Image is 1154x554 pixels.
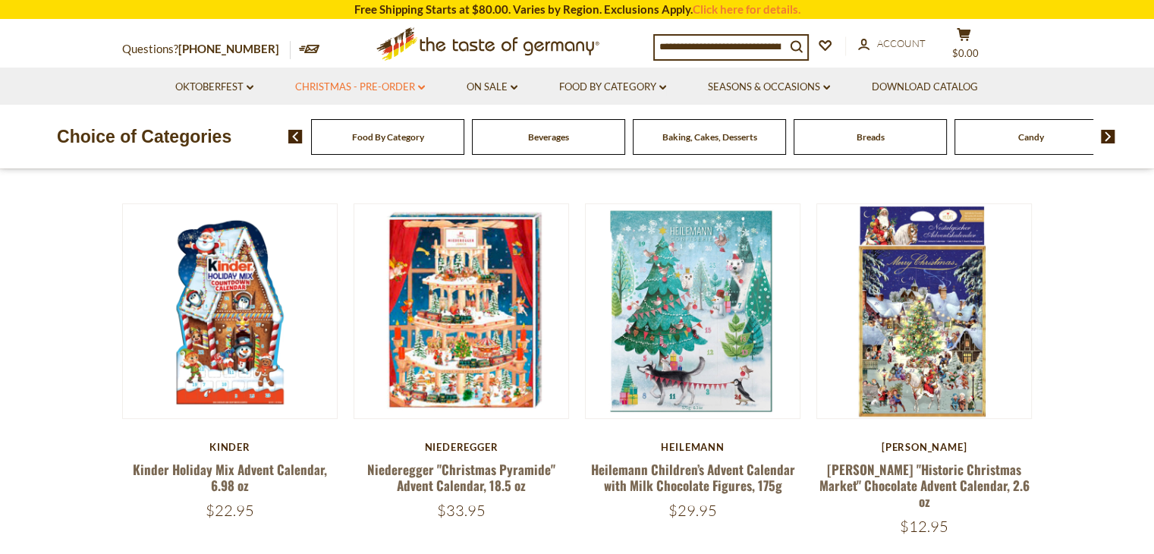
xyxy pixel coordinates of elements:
[288,130,303,143] img: previous arrow
[122,39,291,59] p: Questions?
[178,42,279,55] a: [PHONE_NUMBER]
[952,47,979,59] span: $0.00
[1018,131,1044,143] a: Candy
[900,517,948,536] span: $12.95
[872,79,978,96] a: Download Catalog
[123,204,338,419] img: Kinder Holiday Mix Advent Calendar, 6.98 oz
[175,79,253,96] a: Oktoberfest
[206,501,254,520] span: $22.95
[437,501,486,520] span: $33.95
[817,204,1032,419] img: Heidel "Historic Christmas Market" Chocolate Advent Calendar, 2.6 oz
[668,501,717,520] span: $29.95
[559,79,666,96] a: Food By Category
[662,131,757,143] a: Baking, Cakes, Desserts
[367,460,555,495] a: Niederegger "Christmas Pyramide" Advent Calendar, 18.5 oz
[858,36,926,52] a: Account
[585,441,801,453] div: Heilemann
[528,131,569,143] a: Beverages
[122,441,338,453] div: Kinder
[591,460,795,495] a: Heilemann Children’s Advent Calendar with Milk Chocolate Figures, 175g
[708,79,830,96] a: Seasons & Occasions
[354,441,570,453] div: Niederegger
[877,37,926,49] span: Account
[857,131,885,143] a: Breads
[816,441,1033,453] div: [PERSON_NAME]
[467,79,517,96] a: On Sale
[352,131,424,143] a: Food By Category
[819,460,1030,512] a: [PERSON_NAME] "Historic Christmas Market" Chocolate Advent Calendar, 2.6 oz
[133,460,327,495] a: Kinder Holiday Mix Advent Calendar, 6.98 oz
[693,2,800,16] a: Click here for details.
[942,27,987,65] button: $0.00
[586,204,800,419] img: Heilemann Children’s Advent Calendar with Milk Chocolate Figures, 175g
[354,204,569,419] img: Niederegger "Christmas Pyramide" Advent Calendar, 18.5 oz
[1101,130,1115,143] img: next arrow
[295,79,425,96] a: Christmas - PRE-ORDER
